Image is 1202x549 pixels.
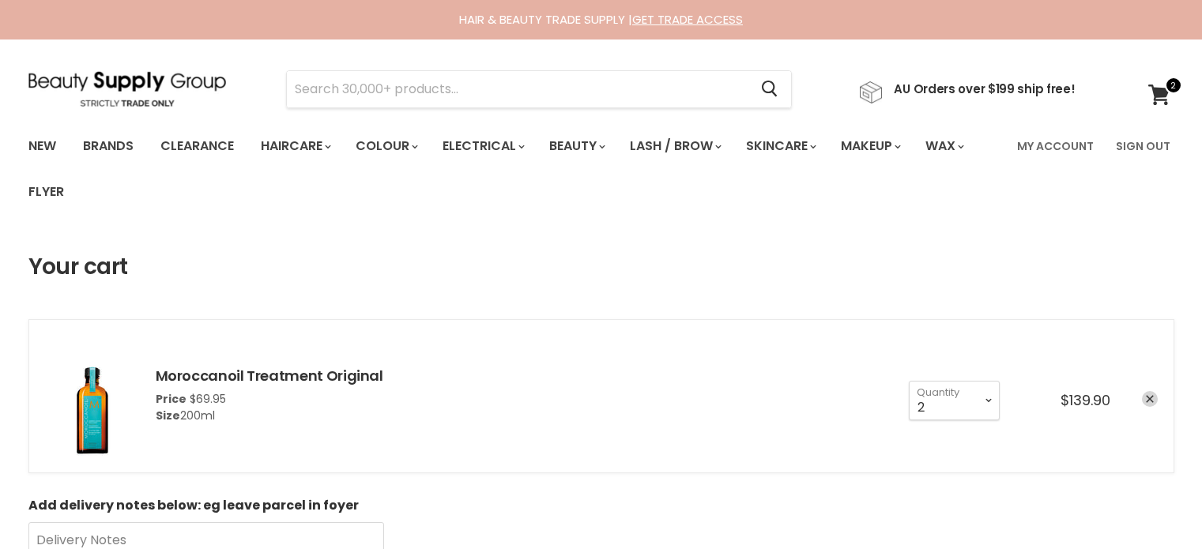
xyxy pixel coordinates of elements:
a: Makeup [829,130,910,163]
span: $139.90 [1061,390,1110,410]
a: GET TRADE ACCESS [632,11,743,28]
select: Quantity [909,381,1000,420]
a: Beauty [537,130,615,163]
span: Price [156,391,187,407]
a: Sign Out [1106,130,1180,163]
input: Search [287,71,749,107]
a: remove Moroccanoil Treatment Original [1142,391,1158,407]
ul: Main menu [17,123,1008,215]
b: Add delivery notes below: eg leave parcel in foyer [28,496,359,514]
a: New [17,130,68,163]
iframe: Gorgias live chat messenger [1123,475,1186,533]
a: My Account [1008,130,1103,163]
form: Product [286,70,792,108]
button: Search [749,71,791,107]
a: Electrical [431,130,534,163]
a: Wax [914,130,974,163]
a: Clearance [149,130,246,163]
a: Brands [71,130,145,163]
a: Skincare [734,130,826,163]
div: 200ml [156,408,383,424]
nav: Main [9,123,1194,215]
a: Colour [344,130,428,163]
a: Moroccanoil Treatment Original [156,366,383,385]
a: Haircare [249,130,341,163]
a: Lash / Brow [618,130,731,163]
span: $69.95 [190,391,226,407]
span: Size [156,408,180,423]
div: HAIR & BEAUTY TRADE SUPPLY | [9,12,1194,28]
img: Moroccanoil Treatment Original - 200ml [45,336,140,457]
h1: Your cart [28,254,128,280]
a: Flyer [17,175,76,209]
